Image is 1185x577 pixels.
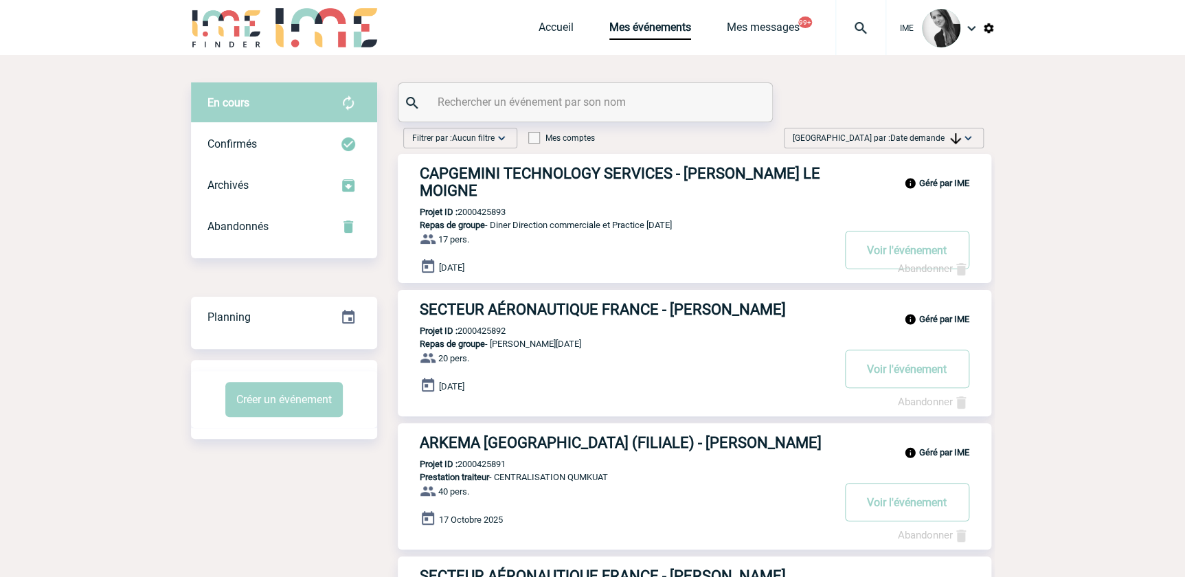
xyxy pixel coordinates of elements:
[420,207,458,217] b: Projet ID :
[438,353,469,363] span: 20 pers.
[727,21,800,40] a: Mes messages
[398,434,991,451] a: ARKEMA [GEOGRAPHIC_DATA] (FILIALE) - [PERSON_NAME]
[420,434,832,451] h3: ARKEMA [GEOGRAPHIC_DATA] (FILIALE) - [PERSON_NAME]
[412,131,495,145] span: Filtrer par :
[439,514,503,525] span: 17 Octobre 2025
[438,234,469,245] span: 17 pers.
[191,8,262,47] img: IME-Finder
[439,262,464,273] span: [DATE]
[919,178,969,188] b: Géré par IME
[420,165,832,199] h3: CAPGEMINI TECHNOLOGY SERVICES - [PERSON_NAME] LE MOIGNE
[420,459,458,469] b: Projet ID :
[207,96,249,109] span: En cours
[845,231,969,269] button: Voir l'événement
[452,133,495,143] span: Aucun filtre
[919,314,969,324] b: Géré par IME
[398,301,991,318] a: SECTEUR AÉRONAUTIQUE FRANCE - [PERSON_NAME]
[609,21,691,40] a: Mes événements
[420,220,485,230] span: Repas de groupe
[225,382,343,417] button: Créer un événement
[950,133,961,144] img: arrow_downward.png
[207,220,269,233] span: Abandonnés
[904,446,916,459] img: info_black_24dp.svg
[922,9,960,47] img: 101050-0.jpg
[434,92,740,112] input: Rechercher un événement par son nom
[191,296,377,337] a: Planning
[961,131,975,145] img: baseline_expand_more_white_24dp-b.png
[398,472,832,482] p: - CENTRALISATION QUMKUAT
[191,206,377,247] div: Retrouvez ici tous vos événements annulés
[207,179,249,192] span: Archivés
[495,131,508,145] img: baseline_expand_more_white_24dp-b.png
[528,133,595,143] label: Mes comptes
[420,326,458,336] b: Projet ID :
[191,82,377,124] div: Retrouvez ici tous vos évènements avant confirmation
[398,459,506,469] p: 2000425891
[439,381,464,392] span: [DATE]
[438,486,469,497] span: 40 pers.
[420,301,832,318] h3: SECTEUR AÉRONAUTIQUE FRANCE - [PERSON_NAME]
[919,447,969,457] b: Géré par IME
[420,339,485,349] span: Repas de groupe
[398,220,832,230] p: - Diner Direction commerciale et Practice [DATE]
[898,262,969,275] a: Abandonner
[904,313,916,326] img: info_black_24dp.svg
[845,350,969,388] button: Voir l'événement
[798,16,812,28] button: 99+
[398,207,506,217] p: 2000425893
[398,339,832,349] p: - [PERSON_NAME][DATE]
[904,177,916,190] img: info_black_24dp.svg
[191,297,377,338] div: Retrouvez ici tous vos événements organisés par date et état d'avancement
[539,21,574,40] a: Accueil
[845,483,969,521] button: Voir l'événement
[398,326,506,336] p: 2000425892
[898,396,969,408] a: Abandonner
[898,529,969,541] a: Abandonner
[900,23,914,33] span: IME
[191,165,377,206] div: Retrouvez ici tous les événements que vous avez décidé d'archiver
[207,137,257,150] span: Confirmés
[420,472,489,482] span: Prestation traiteur
[398,165,991,199] a: CAPGEMINI TECHNOLOGY SERVICES - [PERSON_NAME] LE MOIGNE
[890,133,961,143] span: Date demande
[207,310,251,324] span: Planning
[793,131,961,145] span: [GEOGRAPHIC_DATA] par :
